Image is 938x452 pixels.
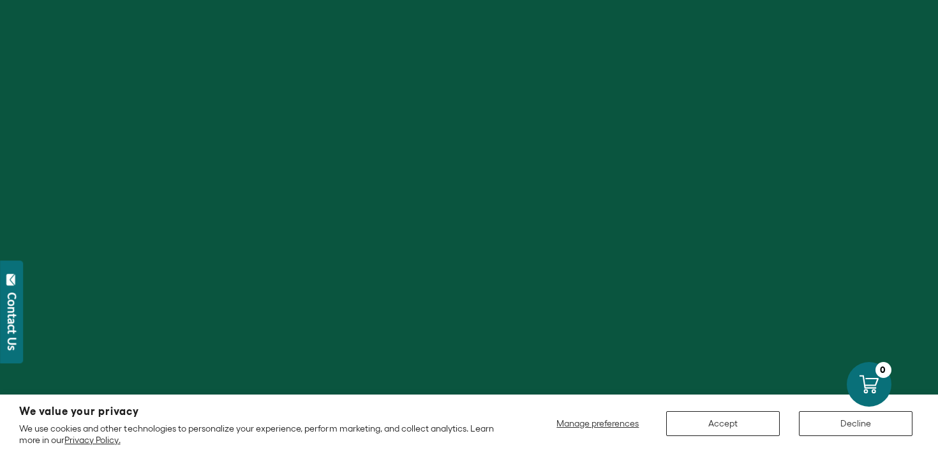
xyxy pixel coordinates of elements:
button: Manage preferences [549,411,647,436]
button: Accept [666,411,780,436]
span: Manage preferences [556,418,639,428]
div: Contact Us [6,292,19,350]
h2: We value your privacy [19,406,504,417]
button: Decline [799,411,912,436]
a: Privacy Policy. [64,435,120,445]
div: 0 [875,362,891,378]
p: We use cookies and other technologies to personalize your experience, perform marketing, and coll... [19,423,504,446]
